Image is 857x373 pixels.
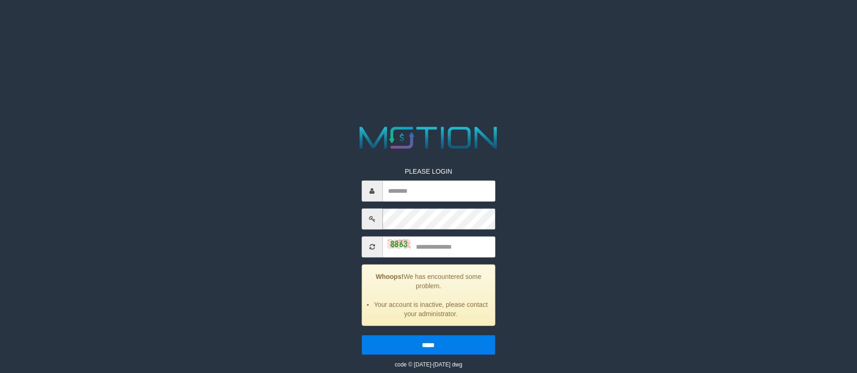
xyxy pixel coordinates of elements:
img: captcha [387,239,410,249]
div: We has encountered some problem. [362,264,495,326]
p: PLEASE LOGIN [362,166,495,176]
strong: Whoops! [376,272,404,280]
li: Your account is inactive, please contact your administrator. [374,299,488,318]
img: MOTION_logo.png [354,123,503,153]
small: code © [DATE]-[DATE] dwg [395,361,462,367]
